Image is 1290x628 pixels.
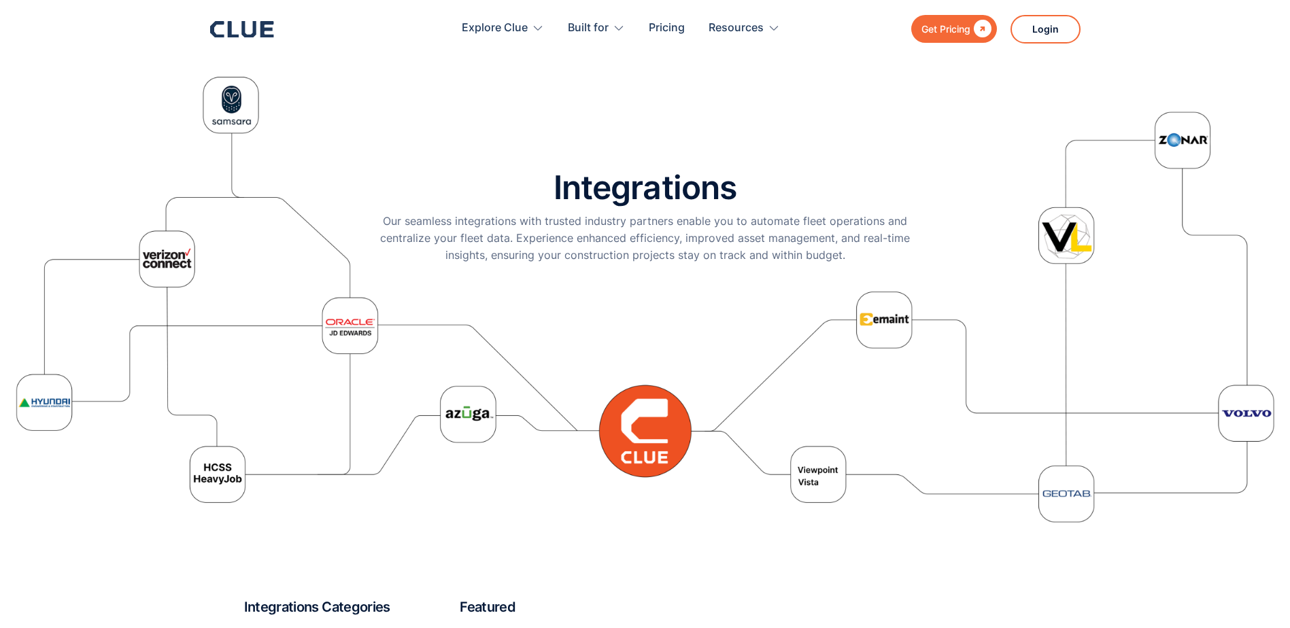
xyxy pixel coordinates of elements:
[568,7,609,50] div: Built for
[911,15,997,43] a: Get Pricing
[462,7,544,50] div: Explore Clue
[709,7,764,50] div: Resources
[568,7,625,50] div: Built for
[244,598,449,616] h2: Integrations Categories
[970,20,991,37] div: 
[1011,15,1081,43] a: Login
[367,213,924,264] p: Our seamless integrations with trusted industry partners enable you to automate fleet operations ...
[462,7,528,50] div: Explore Clue
[649,7,685,50] a: Pricing
[709,7,780,50] div: Resources
[554,170,736,206] h1: Integrations
[921,20,970,37] div: Get Pricing
[460,598,1046,616] h2: Featured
